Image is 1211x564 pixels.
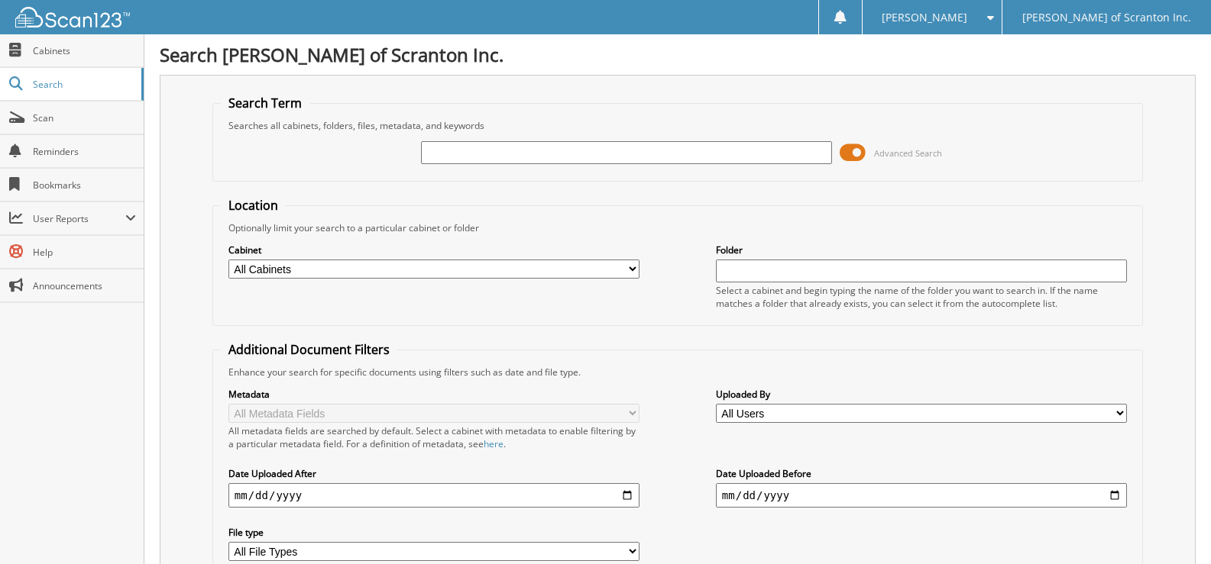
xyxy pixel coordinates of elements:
a: here [484,437,504,450]
legend: Additional Document Filters [221,341,397,358]
label: Date Uploaded Before [716,467,1127,480]
label: Folder [716,243,1127,256]
span: Reminders [33,145,136,158]
label: Metadata [228,388,639,401]
div: All metadata fields are searched by default. Select a cabinet with metadata to enable filtering b... [228,424,639,450]
span: [PERSON_NAME] [882,13,967,22]
label: Date Uploaded After [228,467,639,480]
iframe: Chat Widget [1135,491,1211,564]
label: File type [228,526,639,539]
span: Cabinets [33,44,136,57]
legend: Location [221,197,286,214]
div: Searches all cabinets, folders, files, metadata, and keywords [221,119,1135,132]
span: Search [33,78,134,91]
label: Uploaded By [716,388,1127,401]
span: Advanced Search [874,147,942,159]
h1: Search [PERSON_NAME] of Scranton Inc. [160,42,1196,67]
div: Select a cabinet and begin typing the name of the folder you want to search in. If the name match... [716,284,1127,310]
span: User Reports [33,212,125,225]
input: end [716,483,1127,508]
img: scan123-logo-white.svg [15,7,130,27]
span: Bookmarks [33,179,136,192]
span: Announcements [33,279,136,292]
span: Help [33,246,136,259]
legend: Search Term [221,95,309,111]
input: start [228,483,639,508]
span: Scan [33,111,136,124]
div: Optionally limit your search to a particular cabinet or folder [221,221,1135,234]
span: [PERSON_NAME] of Scranton Inc. [1022,13,1191,22]
div: Enhance your search for specific documents using filters such as date and file type. [221,366,1135,379]
label: Cabinet [228,243,639,256]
